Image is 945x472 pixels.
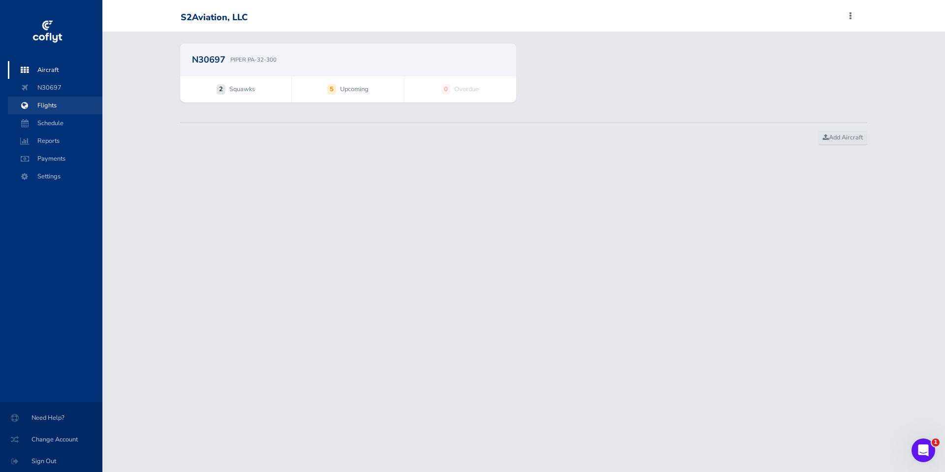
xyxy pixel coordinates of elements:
strong: 0 [441,84,450,94]
span: Flights [18,97,93,114]
span: Reports [18,132,93,150]
span: Squawks [229,84,255,94]
span: Payments [18,150,93,168]
span: N30697 [18,79,93,97]
iframe: Intercom live chat [912,438,935,462]
span: Add Aircraft [823,133,863,142]
a: Add Aircraft [819,131,867,145]
strong: 5 [327,84,336,94]
span: Schedule [18,114,93,132]
span: 1 [932,438,940,446]
span: Sign Out [12,452,91,470]
span: Upcoming [340,84,369,94]
span: Change Account [12,431,91,448]
span: Aircraft [18,61,93,79]
img: coflyt logo [31,17,63,47]
h2: N30697 [192,55,225,64]
a: N30697 PIPER PA-32-300 2 Squawks 5 Upcoming 0 Overdue [180,43,516,102]
span: Need Help? [12,409,91,427]
span: Settings [18,168,93,185]
p: PIPER PA-32-300 [230,55,277,64]
strong: 2 [217,84,225,94]
div: S2Aviation, LLC [181,12,248,23]
span: Overdue [454,84,479,94]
